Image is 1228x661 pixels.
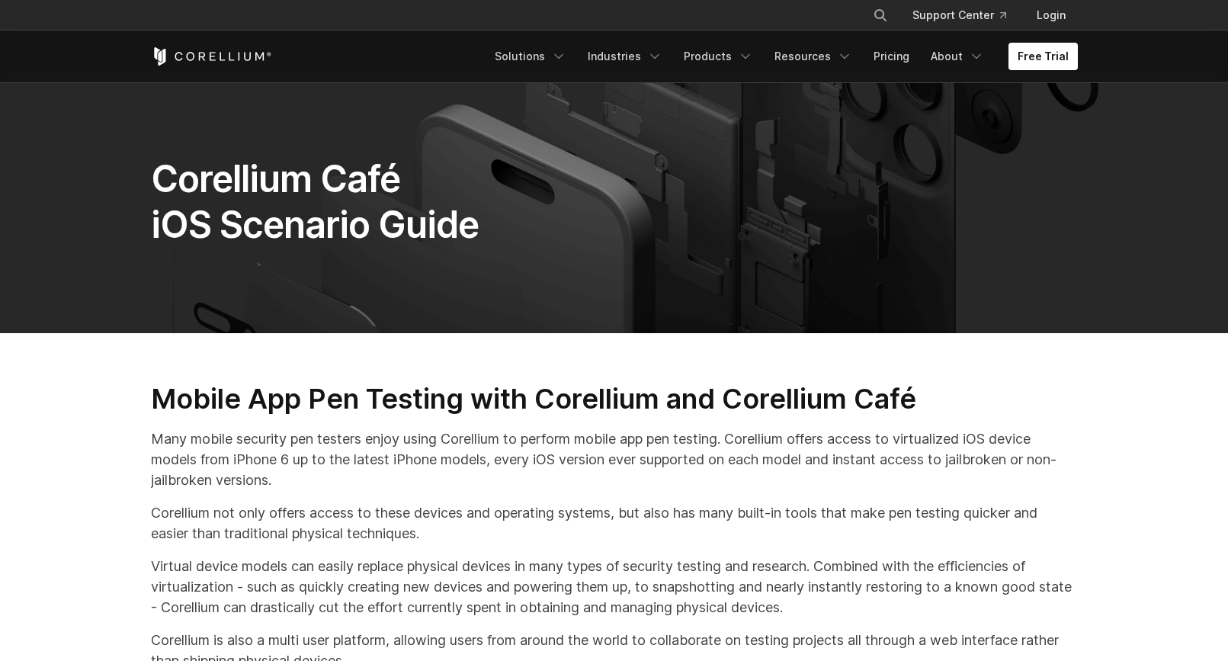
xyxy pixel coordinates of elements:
h2: Mobile App Pen Testing with Corellium and Corellium Café [151,382,1078,416]
a: Industries [579,43,672,70]
div: Navigation Menu [486,43,1078,70]
p: Many mobile security pen testers enjoy using Corellium to perform mobile app pen testing. Corelli... [151,428,1078,490]
a: Login [1024,2,1078,29]
a: Solutions [486,43,576,70]
a: Products [675,43,762,70]
a: Free Trial [1008,43,1078,70]
span: Corellium Café iOS Scenario Guide [151,156,479,247]
a: Resources [765,43,861,70]
div: Navigation Menu [854,2,1078,29]
a: Support Center [900,2,1018,29]
a: About [922,43,993,70]
a: Corellium Home [151,47,272,66]
button: Search [867,2,894,29]
p: Virtual device models can easily replace physical devices in many types of security testing and r... [151,556,1078,618]
a: Pricing [864,43,919,70]
p: Corellium not only offers access to these devices and operating systems, but also has many built-... [151,502,1078,544]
